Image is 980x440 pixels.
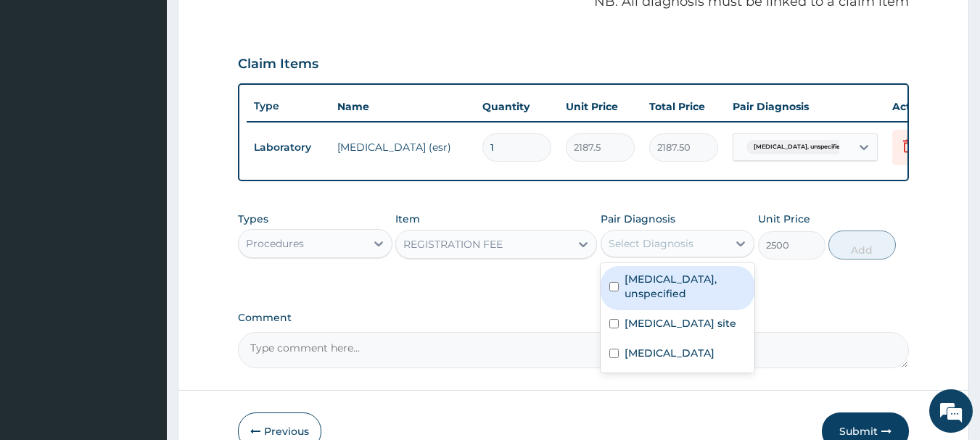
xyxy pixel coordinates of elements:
[625,346,715,360] label: [MEDICAL_DATA]
[475,92,559,121] th: Quantity
[7,289,276,340] textarea: Type your message and hit 'Enter'
[84,129,200,275] span: We're online!
[246,236,304,251] div: Procedures
[725,92,885,121] th: Pair Diagnosis
[247,134,330,161] td: Laboratory
[330,92,475,121] th: Name
[330,133,475,162] td: [MEDICAL_DATA] (esr)
[27,72,59,109] img: d_794563401_company_1708531726252_794563401
[828,231,896,260] button: Add
[601,212,675,226] label: Pair Diagnosis
[758,212,810,226] label: Unit Price
[625,316,736,331] label: [MEDICAL_DATA] site
[559,92,642,121] th: Unit Price
[247,93,330,120] th: Type
[75,81,244,100] div: Chat with us now
[238,7,273,42] div: Minimize live chat window
[238,312,910,324] label: Comment
[642,92,725,121] th: Total Price
[625,272,746,301] label: [MEDICAL_DATA], unspecified
[746,140,852,154] span: [MEDICAL_DATA], unspecified
[885,92,958,121] th: Actions
[403,237,503,252] div: REGISTRATION FEE
[395,212,420,226] label: Item
[238,57,318,72] h3: Claim Items
[609,236,693,251] div: Select Diagnosis
[238,213,268,225] label: Types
